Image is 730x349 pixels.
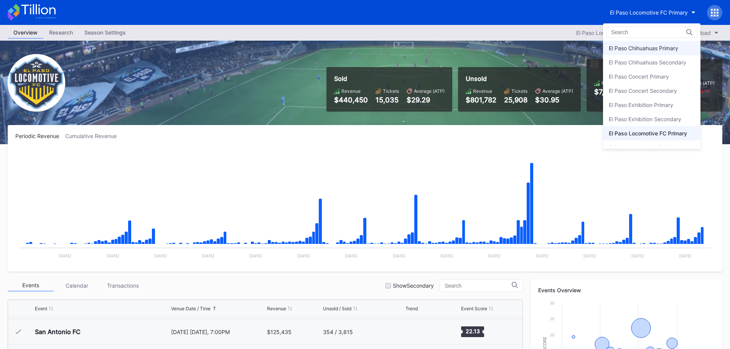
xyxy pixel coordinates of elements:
[611,29,678,35] input: Search
[609,102,673,108] div: El Paso Exhibition Primary
[609,144,695,151] div: El Paso Locomotive FC Secondary
[609,116,681,122] div: El Paso Exhibition Secondary
[609,130,687,137] div: El Paso Locomotive FC Primary
[609,45,678,51] div: El Paso Chihuahuas Primary
[609,87,677,94] div: El Paso Concert Secondary
[609,59,686,66] div: El Paso Chihuahuas Secondary
[609,73,669,80] div: El Paso Concert Primary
